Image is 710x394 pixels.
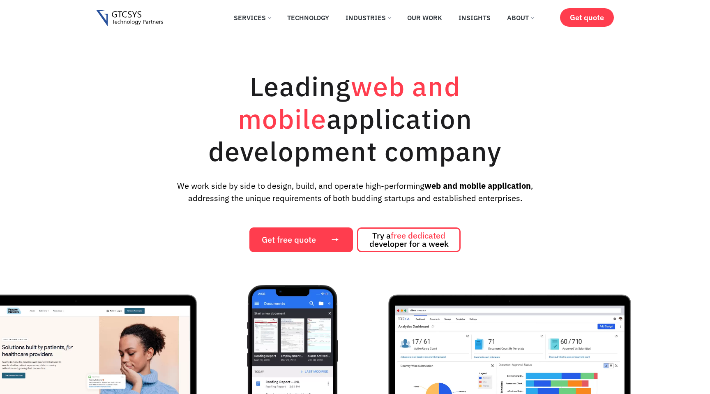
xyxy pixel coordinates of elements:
[401,9,448,27] a: Our Work
[249,227,353,252] a: Get free quote
[262,236,316,244] span: Get free quote
[369,232,449,248] span: Try a developer for a week
[452,9,497,27] a: Insights
[228,9,277,27] a: Services
[238,69,461,136] span: web and mobile
[164,180,546,204] p: We work side by side to design, build, and operate high-performing , addressing the unique requir...
[339,9,397,27] a: Industries
[357,227,461,252] a: Try afree dedicated developer for a week
[281,9,335,27] a: Technology
[96,10,163,27] img: Gtcsys logo
[424,180,531,191] strong: web and mobile application
[501,9,540,27] a: About
[391,230,445,241] span: free dedicated
[570,13,604,22] span: Get quote
[560,8,614,27] a: Get quote
[170,70,540,167] h1: Leading application development company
